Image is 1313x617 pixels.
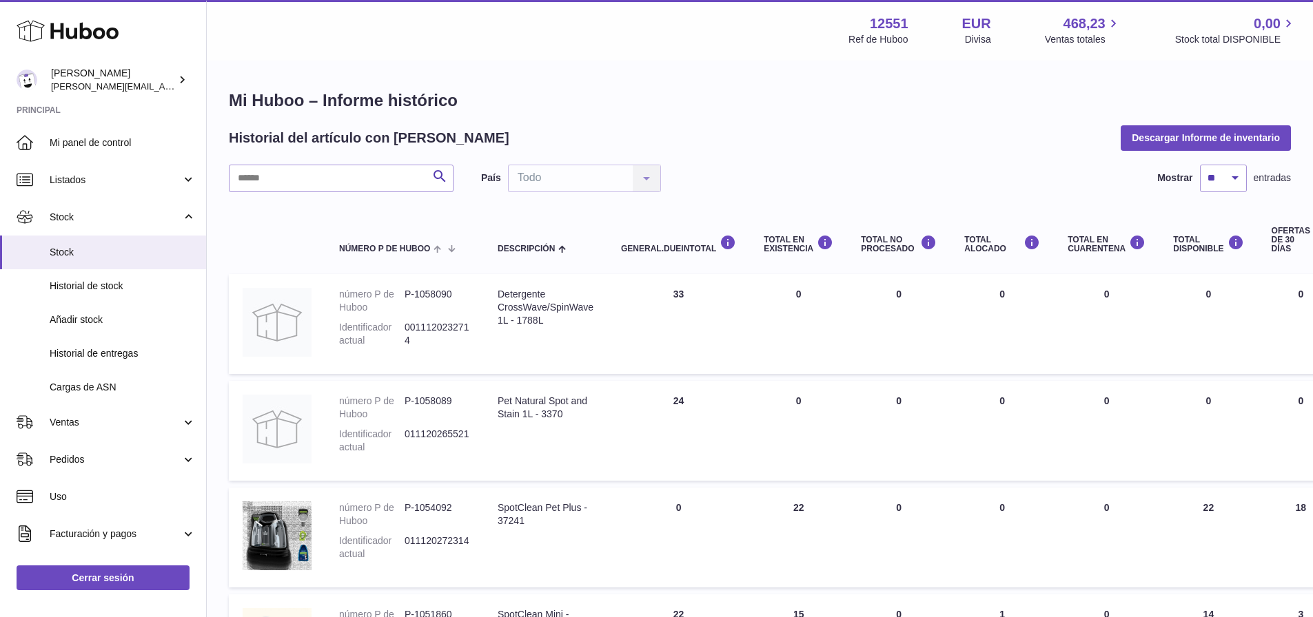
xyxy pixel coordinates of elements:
[50,313,196,326] span: Añadir stock
[847,274,950,374] td: 0
[1173,235,1243,253] div: Total DISPONIBLE
[1045,33,1121,46] span: Ventas totales
[229,129,509,147] h2: Historial del artículo con [PERSON_NAME]
[50,347,196,360] span: Historial de entregas
[607,488,750,587] td: 0
[950,381,1054,481] td: 0
[405,288,470,314] dd: P-1058090
[243,288,312,357] img: product image
[1175,33,1296,46] span: Stock total DISPONIBLE
[339,288,405,314] dt: número P de Huboo
[750,274,847,374] td: 0
[1175,14,1296,46] a: 0,00 Stock total DISPONIBLE
[405,534,470,561] dd: 011120272314
[1121,125,1291,150] button: Descargar Informe de inventario
[339,428,405,454] dt: Identificador actual
[405,428,470,454] dd: 011120265521
[1104,502,1110,513] span: 0
[1254,171,1291,185] span: entradas
[498,501,593,527] div: SpotClean Pet Plus - 37241
[1254,14,1281,33] span: 0,00
[750,488,847,587] td: 22
[229,90,1291,112] h1: Mi Huboo – Informe histórico
[498,288,593,327] div: Detergente CrossWave/SpinWave 1L - 1788L
[870,14,908,33] strong: 12551
[848,33,908,46] div: Ref de Huboo
[50,174,181,187] span: Listados
[1104,289,1110,300] span: 0
[339,321,405,347] dt: Identificador actual
[481,171,501,185] label: País
[962,14,991,33] strong: EUR
[17,565,190,590] a: Cerrar sesión
[243,395,312,463] img: product image
[1068,235,1146,253] div: Total en CUARENTENA
[1157,171,1192,185] label: Mostrar
[965,33,991,46] div: Divisa
[750,381,847,481] td: 0
[950,488,1054,587] td: 0
[339,395,405,421] dt: número P de Huboo
[1063,14,1106,33] span: 468,23
[607,381,750,481] td: 24
[339,534,405,561] dt: Identificador actual
[50,527,181,541] span: Facturación y pagos
[950,274,1054,374] td: 0
[50,246,196,259] span: Stock
[498,395,593,421] div: Pet Natural Spot and Stain 1L - 3370
[498,244,555,253] span: Descripción
[50,490,196,503] span: Uso
[964,235,1040,253] div: Total ALOCADO
[339,501,405,527] dt: número P de Huboo
[405,321,470,347] dd: 0011120232714
[1045,14,1121,46] a: 468,23 Ventas totales
[51,67,175,93] div: [PERSON_NAME]
[764,235,833,253] div: Total en EXISTENCIA
[621,235,736,253] div: general.dueInTotal
[50,453,181,466] span: Pedidos
[339,244,430,253] span: número P de Huboo
[1104,395,1110,406] span: 0
[847,381,950,481] td: 0
[17,70,37,90] img: gerardo.montoiro@cleverenterprise.es
[50,136,196,149] span: Mi panel de control
[50,280,196,293] span: Historial de stock
[861,235,937,253] div: Total NO PROCESADO
[405,395,470,421] dd: P-1058089
[51,81,350,92] span: [PERSON_NAME][EMAIL_ADDRESS][PERSON_NAME][DOMAIN_NAME]
[50,211,181,224] span: Stock
[243,501,312,570] img: product image
[1159,274,1257,374] td: 0
[405,501,470,527] dd: P-1054092
[50,381,196,394] span: Cargas de ASN
[607,274,750,374] td: 33
[847,488,950,587] td: 0
[1159,488,1257,587] td: 22
[50,416,181,429] span: Ventas
[1159,381,1257,481] td: 0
